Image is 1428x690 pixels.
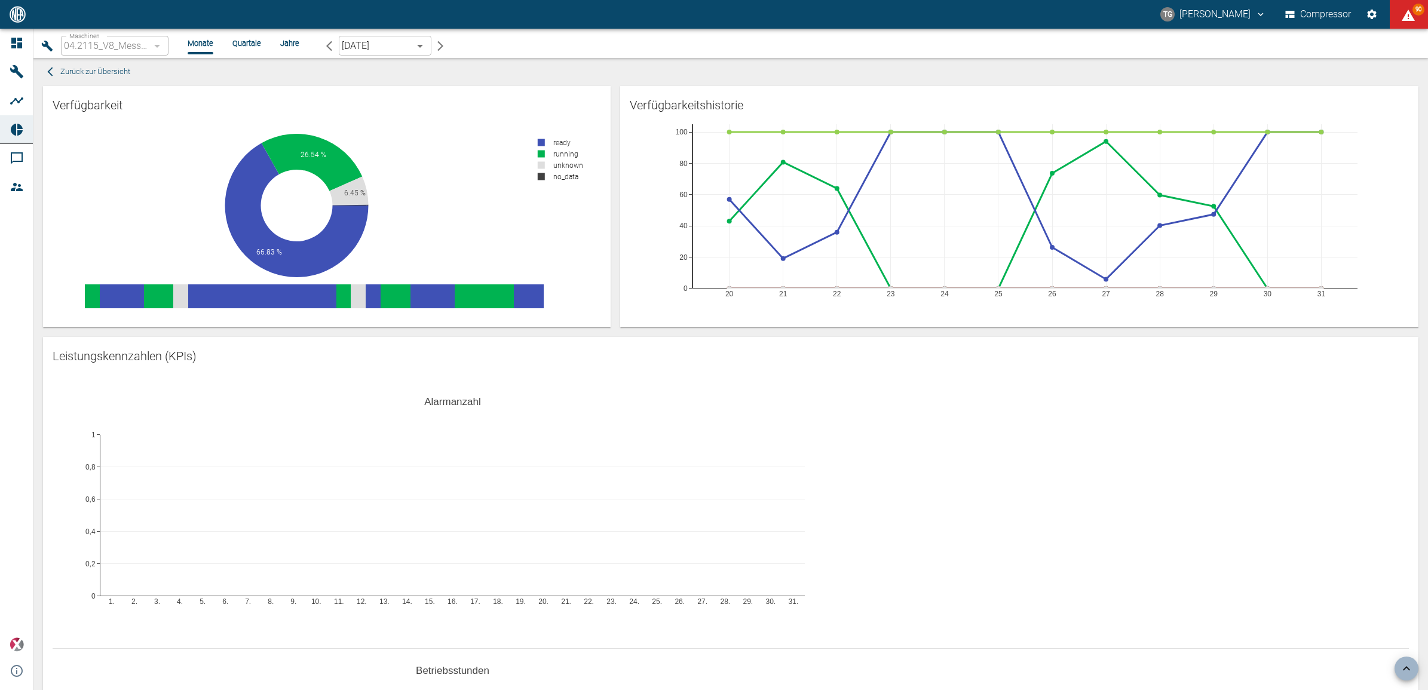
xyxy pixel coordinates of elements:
li: Monate [188,38,213,49]
div: Verfügbarkeitshistorie [630,96,1409,115]
button: Compressor [1283,4,1354,25]
li: Jahre [280,38,299,49]
img: Xplore Logo [10,637,24,652]
span: 90 [1412,4,1424,16]
div: Verfügbarkeit [53,96,601,115]
div: Leistungskennzahlen (KPIs) [53,346,1409,366]
div: 04.2115_V8_Messer Austria GmbH_Gumpoldskirchen (AT) [61,36,168,56]
li: Quartale [232,38,261,49]
button: Zurück zur Übersicht [43,63,133,81]
span: Maschinen [69,32,100,39]
button: thomas.gregoir@neuman-esser.com [1159,4,1268,25]
button: arrow-back [318,36,339,56]
button: scroll back to top [1395,657,1418,680]
div: TG [1160,7,1175,22]
span: Zurück zur Übersicht [60,65,130,79]
img: logo [8,6,27,22]
div: [DATE] [339,36,431,56]
button: Einstellungen [1361,4,1383,25]
button: arrow-forward [431,36,452,56]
